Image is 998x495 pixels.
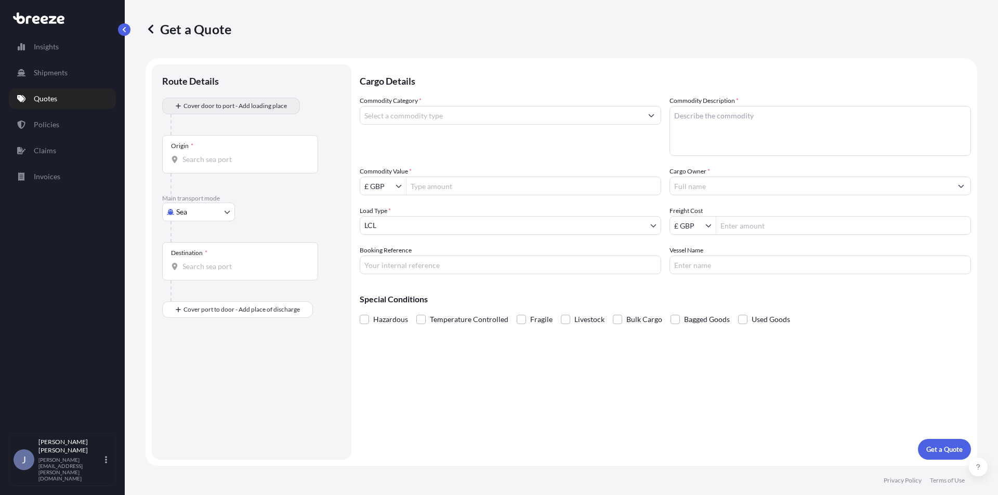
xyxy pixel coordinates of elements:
label: Commodity Description [669,96,739,106]
span: Cover port to door - Add place of discharge [183,304,300,315]
label: Booking Reference [360,245,412,256]
label: Commodity Value [360,166,412,177]
span: Cover door to port - Add loading place [183,101,287,111]
p: Quotes [34,93,57,104]
p: Get a Quote [926,444,963,454]
label: Vessel Name [669,245,703,256]
p: Shipments [34,68,68,78]
a: Claims [9,140,116,161]
p: Main transport mode [162,194,341,203]
p: Route Details [162,75,219,87]
button: Show suggestions [705,220,716,231]
span: Sea [176,207,187,217]
input: Destination [182,261,305,272]
input: Enter name [669,256,971,274]
span: Load Type [360,206,391,216]
p: Policies [34,119,59,130]
input: Freight Cost [670,216,705,235]
button: Show suggestions [642,106,661,125]
a: Invoices [9,166,116,187]
span: Bulk Cargo [626,312,662,327]
p: Invoices [34,171,60,182]
span: Hazardous [373,312,408,327]
a: Quotes [9,88,116,109]
input: Type amount [406,177,661,195]
input: Your internal reference [360,256,661,274]
a: Insights [9,36,116,57]
label: Commodity Category [360,96,422,106]
input: Origin [182,154,305,165]
button: Show suggestions [952,177,970,195]
div: Origin [171,142,193,150]
input: Commodity Value [360,177,396,195]
button: Show suggestions [396,181,406,191]
span: Temperature Controlled [430,312,508,327]
input: Select a commodity type [360,106,642,125]
span: J [22,454,26,465]
div: Destination [171,249,207,257]
button: Select transport [162,203,235,221]
p: Claims [34,145,56,156]
input: Full name [670,177,952,195]
button: Get a Quote [918,439,971,460]
span: Fragile [530,312,553,327]
p: Get a Quote [146,21,231,37]
button: LCL [360,216,661,235]
p: Insights [34,42,59,52]
a: Terms of Use [930,476,965,485]
span: LCL [364,220,376,231]
input: Enter amount [716,216,970,235]
a: Policies [9,114,116,135]
label: Cargo Owner [669,166,710,177]
span: Used Goods [752,312,790,327]
a: Privacy Policy [884,476,922,485]
p: Cargo Details [360,64,971,96]
a: Shipments [9,62,116,83]
p: Special Conditions [360,295,971,303]
p: [PERSON_NAME][EMAIL_ADDRESS][PERSON_NAME][DOMAIN_NAME] [38,457,103,481]
button: Cover door to port - Add loading place [162,98,300,114]
p: [PERSON_NAME] [PERSON_NAME] [38,438,103,454]
label: Freight Cost [669,206,703,216]
span: Livestock [574,312,605,327]
span: Bagged Goods [684,312,730,327]
button: Cover port to door - Add place of discharge [162,301,313,318]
